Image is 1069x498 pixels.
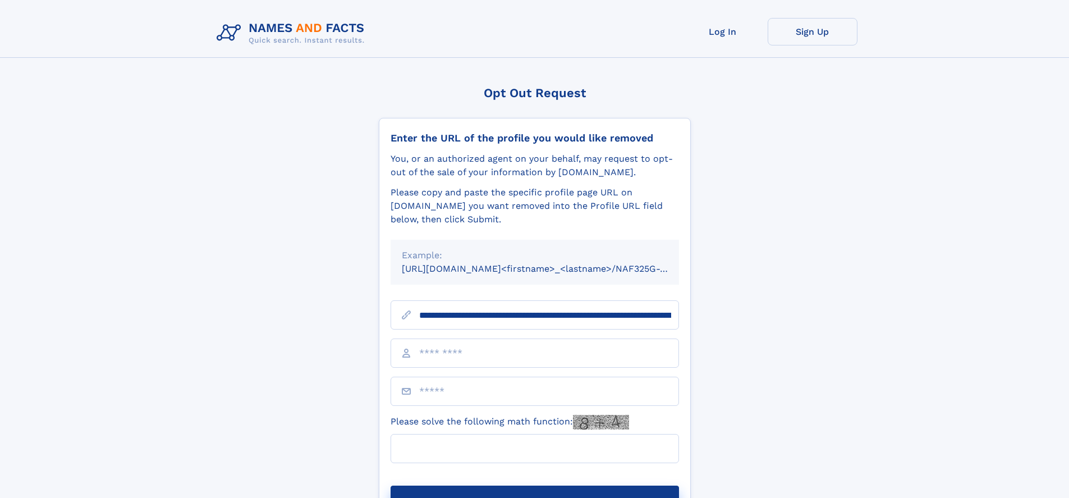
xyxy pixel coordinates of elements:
[391,152,679,179] div: You, or an authorized agent on your behalf, may request to opt-out of the sale of your informatio...
[391,132,679,144] div: Enter the URL of the profile you would like removed
[391,186,679,226] div: Please copy and paste the specific profile page URL on [DOMAIN_NAME] you want removed into the Pr...
[379,86,691,100] div: Opt Out Request
[212,18,374,48] img: Logo Names and Facts
[391,415,629,430] label: Please solve the following math function:
[768,18,857,45] a: Sign Up
[402,263,700,274] small: [URL][DOMAIN_NAME]<firstname>_<lastname>/NAF325G-xxxxxxxx
[678,18,768,45] a: Log In
[402,249,668,262] div: Example:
